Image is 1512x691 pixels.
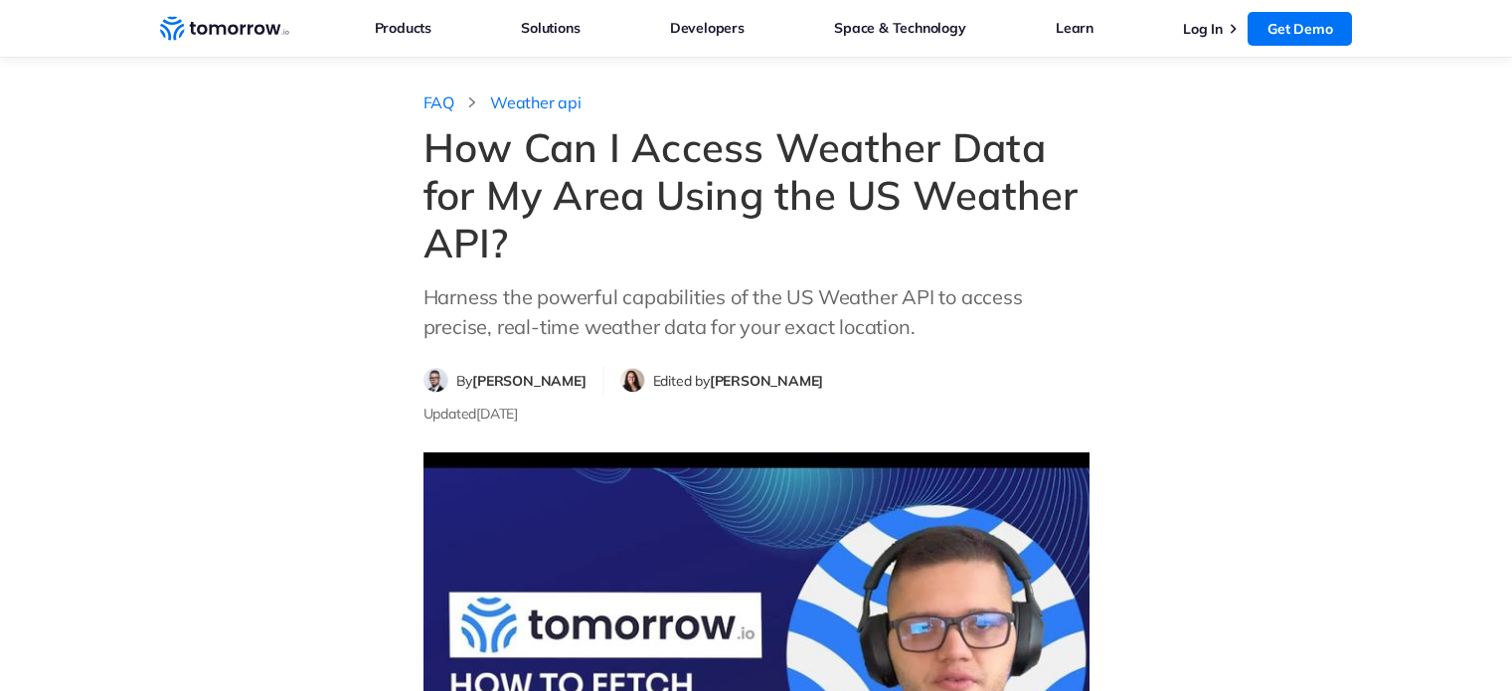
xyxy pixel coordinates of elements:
[423,123,1090,266] h1: How Can I Access Weather Data for My Area Using the US Weather API?
[621,369,644,392] img: Janet Barben Bio
[521,15,580,41] a: Solutions
[1248,12,1352,46] a: Get Demo
[834,15,965,41] a: Space & Technology
[423,87,1090,113] nav: breadcrumb
[710,372,823,390] span: [PERSON_NAME]
[472,372,586,390] span: [PERSON_NAME]
[670,15,745,41] a: Developers
[423,405,518,423] span: Updated [DATE]
[456,372,587,390] span: By
[423,92,454,113] a: FAQ
[160,14,289,44] a: Home link
[490,92,582,113] a: Weather api
[423,282,1090,342] p: Harness the powerful capabilities of the US Weather API to access precise, real-time weather data...
[653,372,824,390] span: Edited by
[1183,20,1223,38] a: Log In
[424,369,447,392] img: Filip Dimkovski
[1056,15,1093,41] a: Learn
[375,15,431,41] a: Products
